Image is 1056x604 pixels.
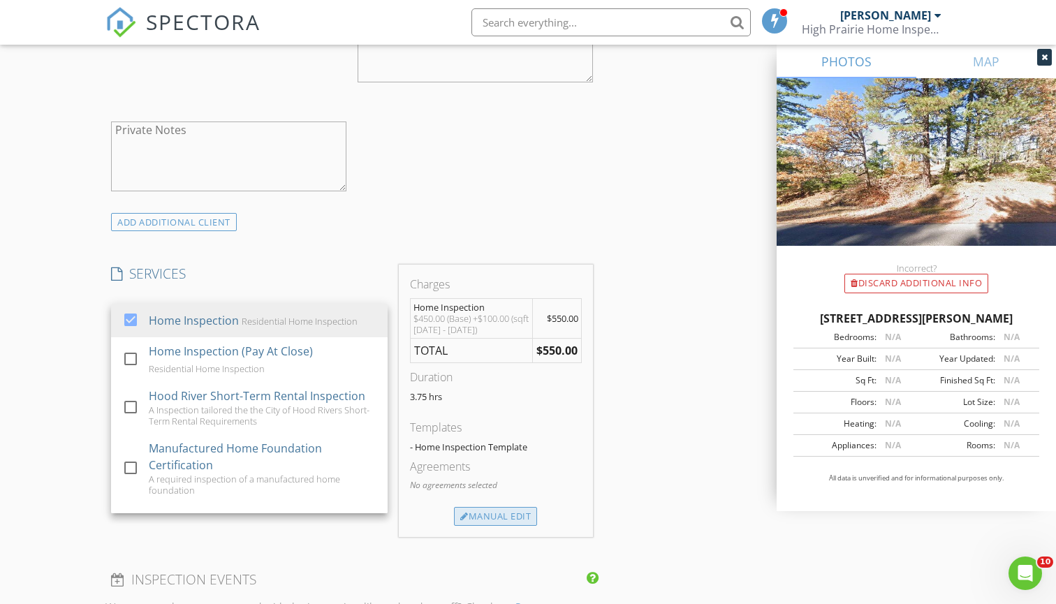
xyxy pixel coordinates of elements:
[149,512,277,529] div: Mold Sample/Inspection
[798,418,877,430] div: Heating:
[413,313,530,335] div: $450.00 (Base) +$100.00 (sqft [DATE] - [DATE])
[1009,557,1042,590] iframe: Intercom live chat
[242,316,358,327] div: Residential Home Inspection
[410,391,582,402] p: 3.75 hrs
[916,353,995,365] div: Year Updated:
[798,439,877,452] div: Appliances:
[885,396,901,408] span: N/A
[149,363,265,374] div: Residential Home Inspection
[798,374,877,387] div: Sq Ft:
[798,396,877,408] div: Floors:
[149,343,314,360] div: Home Inspection (Pay At Close)
[149,440,377,473] div: Manufactured Home Foundation Certification
[149,388,366,404] div: Hood River Short-Term Rental Inspection
[777,263,1056,274] div: Incorrect?
[777,78,1056,279] img: streetview
[793,473,1039,483] p: All data is unverified and for informational purposes only.
[105,7,136,38] img: The Best Home Inspection Software - Spectora
[793,310,1039,327] div: [STREET_ADDRESS][PERSON_NAME]
[547,312,578,325] span: $550.00
[410,458,582,475] div: Agreements
[1004,439,1020,451] span: N/A
[885,353,901,364] span: N/A
[802,22,941,36] div: High Prairie Home Inspections
[798,331,877,344] div: Bedrooms:
[410,338,532,362] td: TOTAL
[111,265,388,283] h4: SERVICES
[105,19,261,48] a: SPECTORA
[410,369,582,385] div: Duration
[536,343,578,358] strong: $550.00
[111,570,593,589] h4: INSPECTION EVENTS
[410,441,582,452] div: - Home Inspection Template
[916,331,995,344] div: Bathrooms:
[1004,374,1020,386] span: N/A
[840,8,931,22] div: [PERSON_NAME]
[111,213,237,232] div: ADD ADDITIONAL client
[1004,353,1020,364] span: N/A
[1004,331,1020,343] span: N/A
[454,507,537,526] div: Manual Edit
[149,312,240,329] div: Home Inspection
[844,274,988,293] div: Discard Additional info
[1037,557,1053,568] span: 10
[146,7,261,36] span: SPECTORA
[885,331,901,343] span: N/A
[885,374,901,386] span: N/A
[916,45,1056,78] a: MAP
[1004,396,1020,408] span: N/A
[413,302,530,313] div: Home Inspection
[916,439,995,452] div: Rooms:
[1004,418,1020,429] span: N/A
[410,276,582,293] div: Charges
[149,473,377,496] div: A required inspection of a manufactured home foundation
[916,396,995,408] div: Lot Size:
[471,8,751,36] input: Search everything...
[410,419,582,436] div: Templates
[149,404,377,427] div: A Inspection tailored the the City of Hood Rivers Short-Term Rental Requirements
[885,418,901,429] span: N/A
[916,418,995,430] div: Cooling:
[916,374,995,387] div: Finished Sq Ft:
[798,353,877,365] div: Year Built:
[410,479,582,492] p: No agreements selected
[777,45,916,78] a: PHOTOS
[885,439,901,451] span: N/A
